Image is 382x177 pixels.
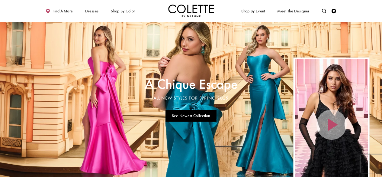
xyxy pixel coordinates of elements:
[53,9,73,13] span: Find a store
[277,9,309,13] span: Meet the designer
[165,110,217,122] a: See Newest Collection A Chique Escape All New Styles For Spring 2025
[84,5,100,17] span: Dresses
[240,5,266,17] span: Shop By Event
[168,5,214,17] a: Visit Home Page
[143,108,239,124] ul: Slider Links
[45,5,74,17] a: Find a store
[110,5,136,17] span: Shop by color
[241,9,265,13] span: Shop By Event
[85,9,98,13] span: Dresses
[276,5,311,17] a: Meet the designer
[321,5,328,17] a: Toggle search
[168,5,214,17] img: Colette by Daphne
[111,9,135,13] span: Shop by color
[331,5,338,17] a: Check Wishlist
